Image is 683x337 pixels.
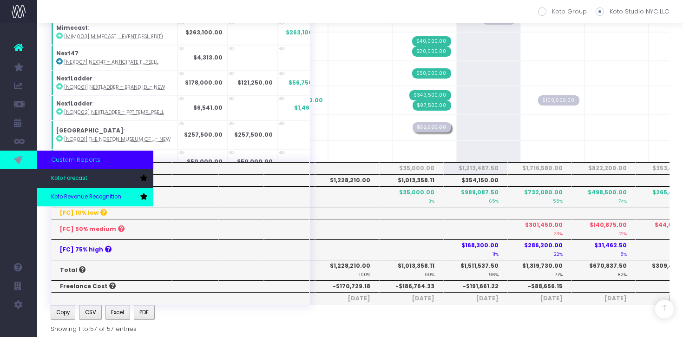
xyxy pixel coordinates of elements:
[379,280,443,292] th: -$186,764.33
[571,219,636,239] th: $140,875.00
[507,260,571,280] th: $1,319,730.00
[379,186,443,207] th: $35,000.00
[554,250,563,257] small: 22%
[185,79,223,86] strong: $178,000.00
[51,155,100,165] span: Custom Reports
[359,270,370,278] small: 100%
[185,28,223,36] strong: $263,100.00
[234,131,273,139] strong: $257,500.00
[618,197,627,204] small: 74%
[105,305,130,320] button: Excel
[51,207,172,219] th: [FC] 10% low
[507,162,571,174] th: $1,716,580.00
[315,260,379,280] th: $1,228,210.00
[315,280,379,292] th: -$170,729.18
[571,239,636,260] th: $31,462.50
[379,174,443,186] th: $1,013,358.11
[51,70,177,95] td: :
[412,46,451,57] span: Streamtime Invoice: 333 – [NOR001] The Norton Museum of Art - Brand Identity - Brand - New - 3
[51,322,137,333] div: Showing 1 to 57 of 57 entries
[237,79,273,86] strong: $121,250.00
[489,270,499,278] small: 96%
[596,7,669,16] label: Koto Studio NYC LLC
[56,308,70,317] span: Copy
[56,24,88,32] strong: Mimecast
[452,294,499,303] span: [DATE]
[443,162,507,174] th: $1,213,487.50
[580,294,627,303] span: [DATE]
[56,74,92,82] strong: NextLadder
[139,308,149,317] span: PDF
[56,126,124,134] strong: [GEOGRAPHIC_DATA]
[51,305,76,320] button: Copy
[538,95,579,106] span: Streamtime Draft Invoice: null – [NUB001] NuBank - Brand Identity - Brand - New
[56,99,92,107] strong: NextLadder
[507,186,571,207] th: $732,080.00
[237,158,273,165] strong: $50,000.00
[51,174,87,183] span: Koto Forecast
[85,308,96,317] span: CSV
[443,239,507,260] th: $168,300.00
[619,229,627,237] small: 21%
[134,305,155,320] button: PDF
[571,260,636,280] th: $670,837.50
[555,270,563,278] small: 77%
[37,188,153,206] a: Koto Revenue Recognition
[413,100,451,111] span: Streamtime Invoice: 324 – [NUB001] NuBank - Brand Identity - Brand - New
[379,260,443,280] th: $1,013,358.11
[111,308,124,317] span: Excel
[187,158,223,165] strong: $50,000.00
[412,36,451,46] span: Streamtime Invoice: 332 – [NOR001] The Norton Museum of Art - Brand Identity - Brand - New - 3
[507,219,571,239] th: $301,450.00
[507,239,571,260] th: $286,200.00
[51,260,172,280] th: Total
[413,122,451,132] span: Streamtime Draft Invoice: 329 – Nubank - Credit Card Design
[423,270,434,278] small: 100%
[193,53,223,61] strong: $4,313.00
[379,162,443,174] th: $35,000.00
[412,68,451,79] span: Streamtime Invoice: 331 – The Norton Museum of Art - Website Reskins - Digital - New
[493,250,499,257] small: 11%
[443,174,507,186] th: $354,150.00
[571,186,636,207] th: $498,500.00
[51,95,177,120] td: :
[37,169,153,188] a: Koto Forecast
[315,174,379,186] th: $1,228,210.00
[51,149,177,174] td: :
[324,294,370,303] span: [DATE]
[51,193,121,201] span: Koto Revenue Recognition
[507,280,571,292] th: -$88,656.15
[51,45,177,70] td: :
[51,239,172,260] th: [FC] 75% high
[620,250,627,257] small: 5%
[64,109,164,116] abbr: [NON002] NextLadder - PPT Template - Brand - Upsell
[12,318,26,332] img: images/default_profile_image.png
[79,305,102,320] button: CSV
[64,33,163,40] abbr: [MIM003] Mimecast - Event Design - Brand - New (Nick Edit)
[286,28,323,37] span: $263,100.00
[443,186,507,207] th: $989,087.50
[51,219,172,239] th: [FC] 50% medium
[51,120,177,149] td: :
[553,197,563,204] small: 55%
[388,294,434,303] span: [DATE]
[64,59,158,66] abbr: [NEX007] Next47 - Anticipate Failure Book Page Proposal - Brand - Upsell
[51,280,172,292] th: Freelance Cost
[294,104,323,112] span: $1,462.50
[489,197,499,204] small: 65%
[409,90,451,100] span: Streamtime Invoice: 328 – [NUB001] NuBank - Brand Identity - Brand - New
[193,104,223,112] strong: $6,541.00
[617,270,627,278] small: 82%
[571,162,636,174] th: $822,200.00
[51,20,177,45] td: :
[289,79,323,87] span: $56,750.00
[443,260,507,280] th: $1,511,537.50
[428,197,434,204] small: 3%
[516,294,563,303] span: [DATE]
[443,280,507,292] th: -$191,661.22
[184,131,223,139] strong: $257,500.00
[64,136,171,143] abbr: [NOR001] The Norton Museum of Art - Brand Identity - Brand - New
[554,229,563,237] small: 23%
[538,7,587,16] label: Koto Group
[56,49,79,57] strong: Next47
